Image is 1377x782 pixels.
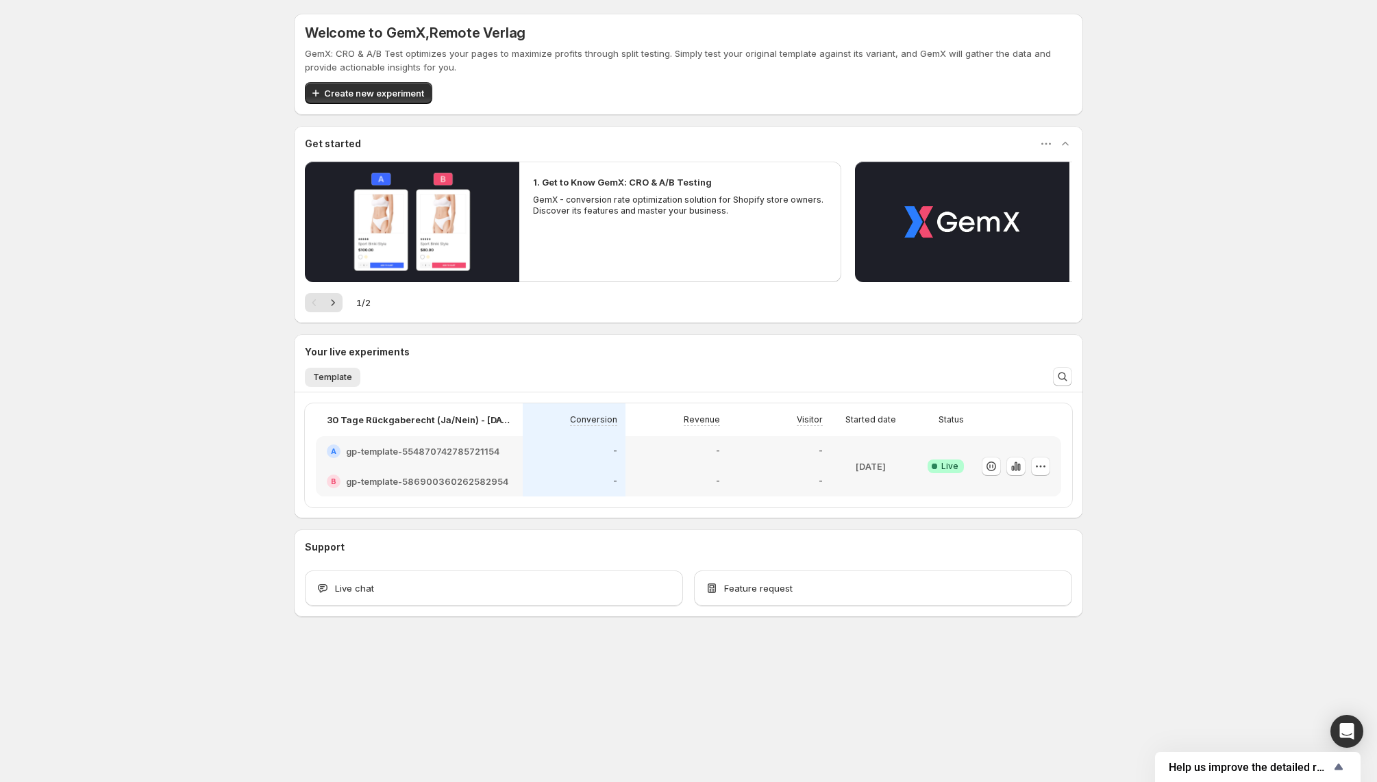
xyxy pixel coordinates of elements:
[570,414,617,425] p: Conversion
[941,461,958,472] span: Live
[819,476,823,487] p: -
[819,446,823,457] p: -
[324,86,424,100] span: Create new experiment
[305,82,432,104] button: Create new experiment
[356,296,371,310] span: 1 / 2
[305,25,525,41] h5: Welcome to GemX
[331,477,336,485] h2: B
[425,25,525,41] span: , Remote Verlag
[1169,759,1347,775] button: Show survey - Help us improve the detailed report for A/B campaigns
[305,137,361,151] h3: Get started
[613,446,617,457] p: -
[845,414,896,425] p: Started date
[613,476,617,487] p: -
[1330,715,1363,748] div: Open Intercom Messenger
[305,293,343,312] nav: Pagination
[939,414,964,425] p: Status
[346,475,508,488] h2: gp-template-586900360262582954
[855,162,1069,282] button: Play video
[716,476,720,487] p: -
[331,447,336,455] h2: A
[327,413,512,427] p: 30 Tage Rückgaberecht (Ja/Nein) - [DATE] 14:03:44
[305,540,345,554] h3: Support
[716,446,720,457] p: -
[684,414,720,425] p: Revenue
[856,459,886,473] p: [DATE]
[305,345,410,359] h3: Your live experiments
[323,293,343,312] button: Next
[1053,367,1072,386] button: Search and filter results
[797,414,823,425] p: Visitor
[533,194,828,216] p: GemX - conversion rate optimization solution for Shopify store owners. Discover its features and ...
[335,581,374,595] span: Live chat
[313,372,352,383] span: Template
[724,581,793,595] span: Feature request
[305,47,1072,74] p: GemX: CRO & A/B Test optimizes your pages to maximize profits through split testing. Simply test ...
[346,444,499,458] h2: gp-template-554870742785721154
[305,162,519,282] button: Play video
[1169,761,1330,774] span: Help us improve the detailed report for A/B campaigns
[533,175,712,189] h2: 1. Get to Know GemX: CRO & A/B Testing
